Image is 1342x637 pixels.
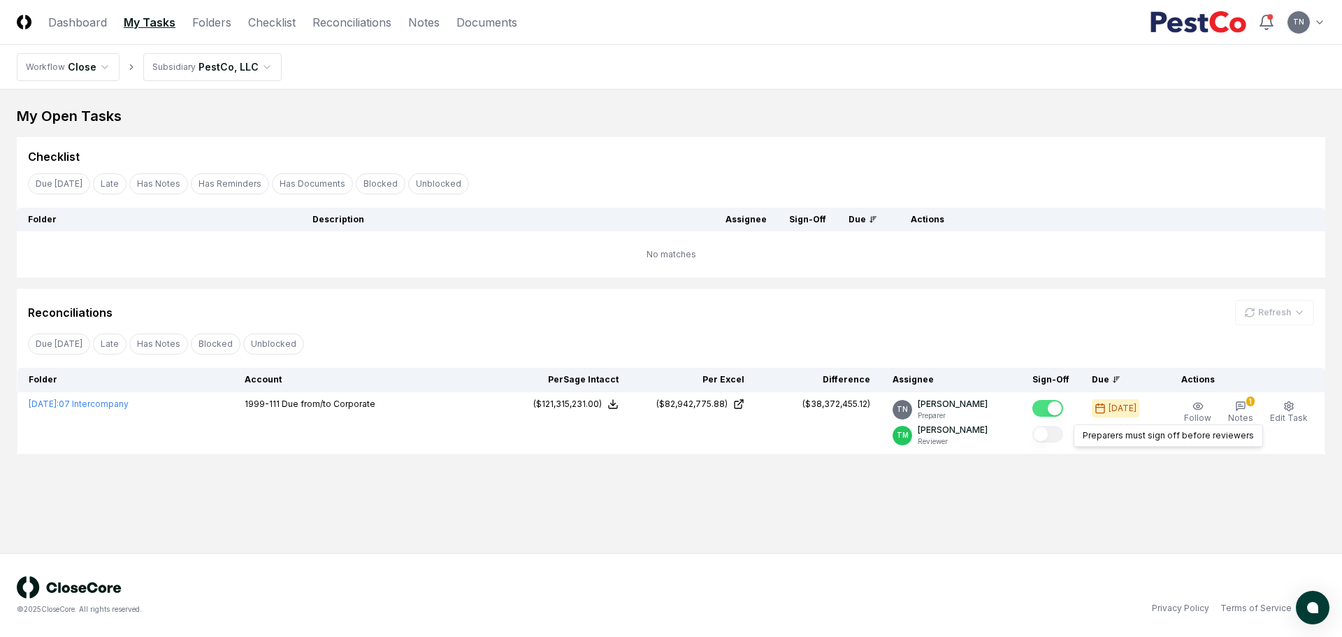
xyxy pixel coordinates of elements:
span: Edit Task [1270,413,1308,423]
nav: breadcrumb [17,53,282,81]
p: Preparer [918,410,988,421]
button: Has Notes [129,173,188,194]
td: No matches [17,231,1325,278]
a: Checklist [248,14,296,31]
button: Mark complete [1032,426,1063,443]
button: Late [93,173,127,194]
button: Edit Task [1267,398,1311,427]
button: Late [93,334,127,355]
button: Has Reminders [191,173,269,194]
span: Due from/to Corporate [282,399,375,409]
button: Blocked [356,173,405,194]
div: © 2025 CloseCore. All rights reserved. [17,604,671,615]
a: [DATE]:07 Intercompany [29,399,129,409]
a: Notes [408,14,440,31]
div: Subsidiary [152,61,196,73]
span: TM [897,430,909,441]
div: Due [1092,373,1148,386]
th: Folder [17,208,301,231]
th: Per Excel [630,368,756,392]
div: ($38,372,455.12) [802,398,870,410]
a: Privacy Policy [1152,602,1209,615]
button: Follow [1181,398,1214,427]
button: Mark complete [1032,400,1063,417]
button: Due Today [28,173,90,194]
th: Sign-Off [1021,368,1081,392]
a: Dashboard [48,14,107,31]
div: ($82,942,775.88) [656,398,728,410]
a: Terms of Service [1220,602,1292,615]
img: Logo [17,15,31,29]
button: Due Today [28,334,90,355]
button: TN [1286,10,1311,35]
span: Follow [1184,413,1211,423]
span: TN [1293,17,1304,27]
span: TN [897,404,908,415]
a: My Tasks [124,14,175,31]
button: ($121,315,231.00) [533,398,619,410]
button: Blocked [191,334,240,355]
span: [DATE] : [29,399,59,409]
p: Reviewer [918,436,988,447]
p: [PERSON_NAME] [918,398,988,410]
th: Description [301,208,714,231]
button: Unblocked [408,173,469,194]
img: logo [17,576,122,599]
div: 1 [1246,396,1255,406]
span: 1999-111 [245,399,280,409]
div: Checklist [28,148,80,165]
th: Folder [17,368,234,392]
div: [DATE] [1109,402,1137,415]
button: Has Documents [272,173,353,194]
div: Actions [900,213,1314,226]
button: atlas-launcher [1296,591,1329,624]
th: Difference [756,368,881,392]
p: [PERSON_NAME] [918,424,988,436]
a: Documents [456,14,517,31]
th: Assignee [881,368,1021,392]
div: Account [245,373,493,386]
div: Actions [1170,373,1314,386]
div: Preparers must sign off before reviewers [1074,424,1263,447]
a: Folders [192,14,231,31]
div: Workflow [26,61,65,73]
span: Notes [1228,413,1253,423]
div: Due [849,213,877,226]
th: Per Sage Intacct [504,368,630,392]
a: Reconciliations [312,14,391,31]
th: Sign-Off [778,208,837,231]
div: Reconciliations [28,304,113,321]
img: PestCo logo [1150,11,1247,34]
button: Has Notes [129,334,188,355]
div: My Open Tasks [17,106,1325,126]
a: ($82,942,775.88) [641,398,744,410]
button: 1Notes [1225,398,1256,427]
div: ($121,315,231.00) [533,398,602,410]
button: Unblocked [243,334,304,355]
th: Assignee [714,208,778,231]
